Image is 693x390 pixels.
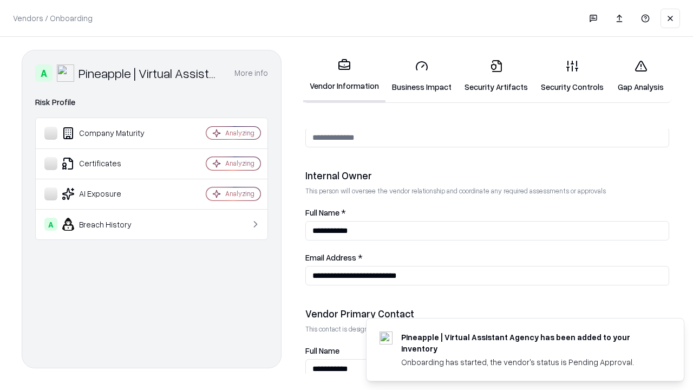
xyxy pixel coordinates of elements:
label: Full Name * [305,209,669,217]
div: Internal Owner [305,169,669,182]
div: Analyzing [225,189,254,198]
p: This contact is designated to receive the assessment request from Shift [305,324,669,334]
div: Breach History [44,218,174,231]
div: Onboarding has started, the vendor's status is Pending Approval. [401,356,658,368]
div: Vendor Primary Contact [305,307,669,320]
button: More info [234,63,268,83]
a: Gap Analysis [610,51,671,101]
div: Risk Profile [35,96,268,109]
div: A [35,64,53,82]
div: A [44,218,57,231]
div: Analyzing [225,159,254,168]
img: Pineapple | Virtual Assistant Agency [57,64,74,82]
div: Company Maturity [44,127,174,140]
p: This person will oversee the vendor relationship and coordinate any required assessments or appro... [305,186,669,196]
p: Vendors / Onboarding [13,12,93,24]
div: Analyzing [225,128,254,138]
a: Security Artifacts [458,51,534,101]
div: Pineapple | Virtual Assistant Agency has been added to your inventory [401,331,658,354]
div: AI Exposure [44,187,174,200]
img: trypineapple.com [380,331,393,344]
a: Vendor Information [303,50,385,102]
label: Email Address * [305,253,669,262]
div: Certificates [44,157,174,170]
label: Full Name [305,347,669,355]
a: Business Impact [385,51,458,101]
div: Pineapple | Virtual Assistant Agency [79,64,221,82]
a: Security Controls [534,51,610,101]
